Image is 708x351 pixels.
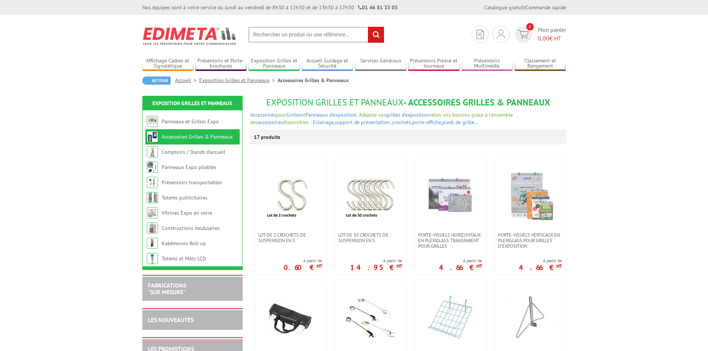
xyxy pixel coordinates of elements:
span: Lot de 50 crochets de suspension en S [338,232,402,243]
span: A partir de [519,258,562,264]
p: 0.60 € [284,265,322,270]
img: Lot de 2 crochets de suspension en S [264,169,316,221]
a: Eclairage [313,119,334,126]
span: Porte-visuels horizontaux en plexiglass transparent pour grilles [418,232,482,249]
a: Retour [142,77,171,85]
a: Accessoires [250,111,276,118]
a: Présentoirs Presse et Journaux [408,58,459,70]
a: Constructions modulaires [162,225,220,231]
div: | [484,4,566,11]
img: devis rapide [518,30,529,39]
a: grilles d'exposition [386,111,429,118]
a: Totems et Mâts LCD [162,255,206,262]
img: Lot de 50 crochets de suspension en S [344,169,396,221]
a: Présentoirs Multimédia [462,58,513,70]
span: 0,00 [538,35,549,42]
img: Edimeta [142,22,237,50]
span: Porte-visuels verticaux en plexiglass pour grilles d'exposition [498,232,562,249]
a: Kakémonos Roll-up [162,240,206,247]
a: Accessoires Grilles & Panneaux [162,133,233,140]
sup: HT [476,263,482,269]
a: Vitrines Expo en verre [162,209,212,216]
a: Catalogue gratuit [484,4,524,11]
sup: HT [317,263,322,269]
a: Lot de 50 crochets de suspension en S [334,232,406,243]
a: Panneaux d'exposition [305,111,357,118]
span: disponibles : [283,119,311,126]
a: Grilles [287,111,301,118]
a: Commande rapide [526,4,566,11]
a: porte-affiche [412,119,441,126]
a: Exposition Grilles et Panneaux [199,77,278,84]
font: , , , … [250,111,513,126]
a: Accueil [175,77,199,84]
input: rechercher [368,27,384,43]
a: Affichage Cadres et Signalétique [142,58,194,70]
a: Présentoirs et Porte-brochures [195,58,247,70]
h1: - Accessoires Grilles & Panneaux [250,98,566,107]
img: Pied adaptable pour toutes grilles d'exposition [504,291,556,343]
span: . Adaptez vos [357,111,386,118]
sup: HT [397,263,402,269]
a: Totems publicitaires [162,194,207,201]
img: devis rapide [497,30,505,39]
span: Mon panier [538,26,566,43]
img: Panneaux et Grilles Expo [147,116,158,127]
img: Panneaux Expo pliables [147,162,158,173]
span: pour [276,111,287,118]
a: Présentoirs transportables [162,179,222,186]
p: 4.66 € [439,265,482,270]
input: Rechercher un produit ou une référence... [248,27,384,43]
img: Tablette inclinée blanche pour toutes les grilles d'exposition [424,291,476,343]
a: Porte-visuels horizontaux en plexiglass transparent pour grilles [414,232,486,249]
a: Panneaux Expo pliables [162,164,216,170]
span: Exposition Grilles et Panneaux [266,97,404,108]
img: Totems et Mâts LCD [147,253,158,264]
img: SPOTS LAMPES LED PUISSANTS POUR GRILLES & PANNEAUX d'exposition [344,291,396,343]
a: Services Généraux [355,58,406,70]
a: pieds de grille [442,119,474,126]
a: FABRICATIONS"Sur Mesure" [148,282,186,296]
strong: 01 46 81 33 03 [358,4,398,11]
span: Lot de 2 crochets de suspension en S [258,232,322,243]
a: devis rapide 0 Mon panier 0,00€ HT [513,26,566,43]
img: Constructions modulaires [147,222,158,234]
img: Porte-visuels horizontaux en plexiglass transparent pour grilles [424,169,476,221]
p: 4.66 € [519,265,562,270]
sup: HT [556,263,562,269]
a: support de présentation [335,119,390,126]
div: Nos équipes sont à votre service du lundi au vendredi de 8h30 à 12h30 et de 13h30 à 17h30 [142,4,398,11]
span: A partir de [439,258,482,264]
a: Lot de 2 crochets de suspension en S [255,232,326,243]
p: 14.95 € [350,265,402,270]
a: Exposition Grilles et Panneaux [249,58,300,70]
a: Accueil Guidage et Sécurité [302,58,353,70]
span: selon vos besoins grâce à l'ensemble des [250,111,513,126]
span: A partir de [284,258,322,264]
img: Comptoirs / Stands d'accueil [147,146,158,157]
a: Exposition Grilles et Panneaux [152,100,232,107]
a: Comptoirs / Stands d'accueil [162,149,225,155]
span: € HT [538,34,566,43]
a: LES NOUVEAUTÉS [148,316,194,324]
img: Kakémonos Roll-up [147,238,158,249]
a: Classement et Rangement [515,58,566,70]
a: Porte-visuels verticaux en plexiglass pour grilles d'exposition [494,232,566,249]
a: accessoires [258,119,283,126]
span: et [301,111,305,118]
img: Vitrines Expo en verre [147,207,158,218]
img: Porte-visuels verticaux en plexiglass pour grilles d'exposition [504,169,556,221]
a: Panneaux et Grilles Expo [162,118,219,125]
span: A partir de [350,258,402,264]
img: Totems publicitaires [147,192,158,203]
img: Accessoires Grilles & Panneaux [147,131,158,142]
span: 0 [526,23,534,30]
p: 17 produits [254,130,282,144]
img: Présentoirs transportables [147,177,158,188]
img: Sac de rangement et transport pour spots [264,291,316,343]
img: devis rapide [476,30,484,39]
li: Accessoires Grilles & Panneaux [278,77,349,84]
a: , crochets [390,119,411,126]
